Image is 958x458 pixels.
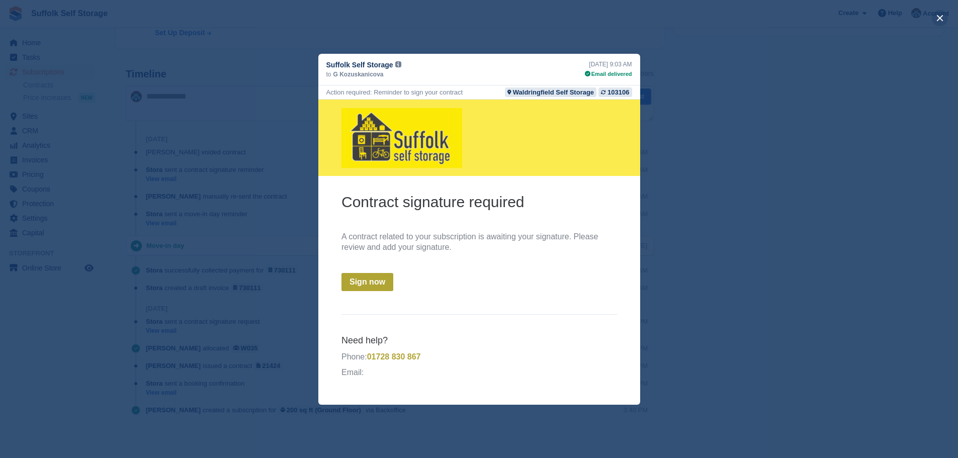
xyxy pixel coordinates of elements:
h6: Need help? [23,235,299,247]
div: Waldringfield Self Storage [513,87,594,97]
p: Phone: [23,252,299,263]
div: Action required: Reminder to sign your contract [326,87,463,97]
div: [DATE] 9:03 AM [585,60,632,69]
span: to [326,70,331,79]
a: Sign now [23,173,75,192]
h2: Contract signature required [23,93,299,112]
a: Waldringfield Self Storage [505,87,596,97]
p: Email: [23,268,299,279]
a: 01728 830 867 [49,253,103,261]
img: Suffolk Self Storage Logo [23,9,144,68]
div: Email delivered [585,70,632,78]
button: close [932,10,948,26]
img: icon-info-grey-7440780725fd019a000dd9b08b2336e03edf1995a4989e88bcd33f0948082b44.svg [395,61,401,67]
div: 103106 [607,87,629,97]
p: A contract related to your subscription is awaiting your signature. Please review and add your si... [23,132,299,153]
a: 103106 [598,87,632,97]
span: Suffolk Self Storage [326,60,393,70]
span: G Kozuskanicova [333,70,384,79]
